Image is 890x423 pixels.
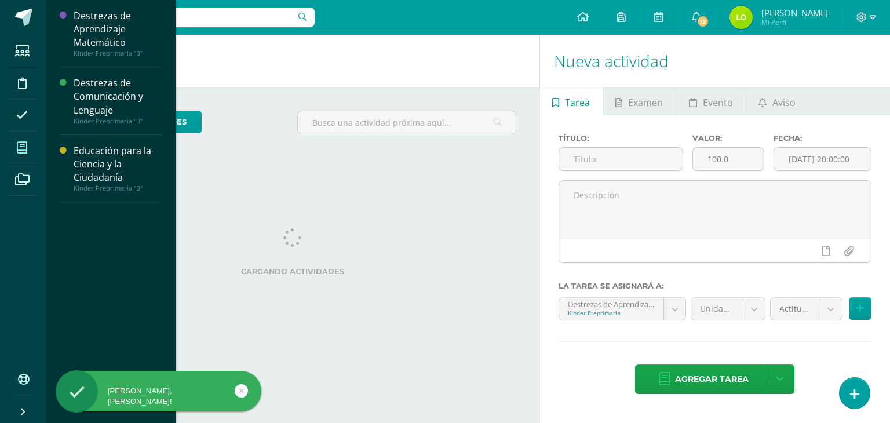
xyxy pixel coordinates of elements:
[772,89,796,116] span: Aviso
[74,49,162,57] div: Kinder Preprimaria "B"
[74,9,162,49] div: Destrezas de Aprendizaje Matemático
[771,298,842,320] a: Actitudinal (5.0%)
[700,298,734,320] span: Unidad 4
[60,35,526,87] h1: Actividades
[74,9,162,57] a: Destrezas de Aprendizaje MatemáticoKinder Preprimaria "B"
[74,76,162,116] div: Destrezas de Comunicación y Lenguaje
[779,298,811,320] span: Actitudinal (5.0%)
[559,282,871,290] label: La tarea se asignará a:
[703,89,733,116] span: Evento
[696,15,709,28] span: 12
[559,134,684,143] label: Título:
[675,365,749,393] span: Agregar tarea
[298,111,515,134] input: Busca una actividad próxima aquí...
[540,87,603,115] a: Tarea
[676,87,745,115] a: Evento
[74,144,162,184] div: Educación para la Ciencia y la Ciudadanía
[693,148,763,170] input: Puntos máximos
[628,89,663,116] span: Examen
[692,134,764,143] label: Valor:
[603,87,676,115] a: Examen
[774,148,871,170] input: Fecha de entrega
[74,184,162,192] div: Kinder Preprimaria "B"
[691,298,765,320] a: Unidad 4
[559,298,685,320] a: Destrezas de Aprendizaje Matemático 'B'Kinder Preprimaria
[56,386,261,407] div: [PERSON_NAME], [PERSON_NAME]!
[74,76,162,125] a: Destrezas de Comunicación y LenguajeKinder Preprimaria "B"
[74,144,162,192] a: Educación para la Ciencia y la CiudadaníaKinder Preprimaria "B"
[774,134,871,143] label: Fecha:
[54,8,315,27] input: Busca un usuario...
[565,89,590,116] span: Tarea
[554,35,876,87] h1: Nueva actividad
[559,148,683,170] input: Título
[746,87,808,115] a: Aviso
[568,309,655,317] div: Kinder Preprimaria
[568,298,655,309] div: Destrezas de Aprendizaje Matemático 'B'
[70,267,516,276] label: Cargando actividades
[761,7,828,19] span: [PERSON_NAME]
[74,117,162,125] div: Kinder Preprimaria "B"
[761,17,828,27] span: Mi Perfil
[729,6,753,29] img: 6714572aa9192d6e20d2b456500099f5.png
